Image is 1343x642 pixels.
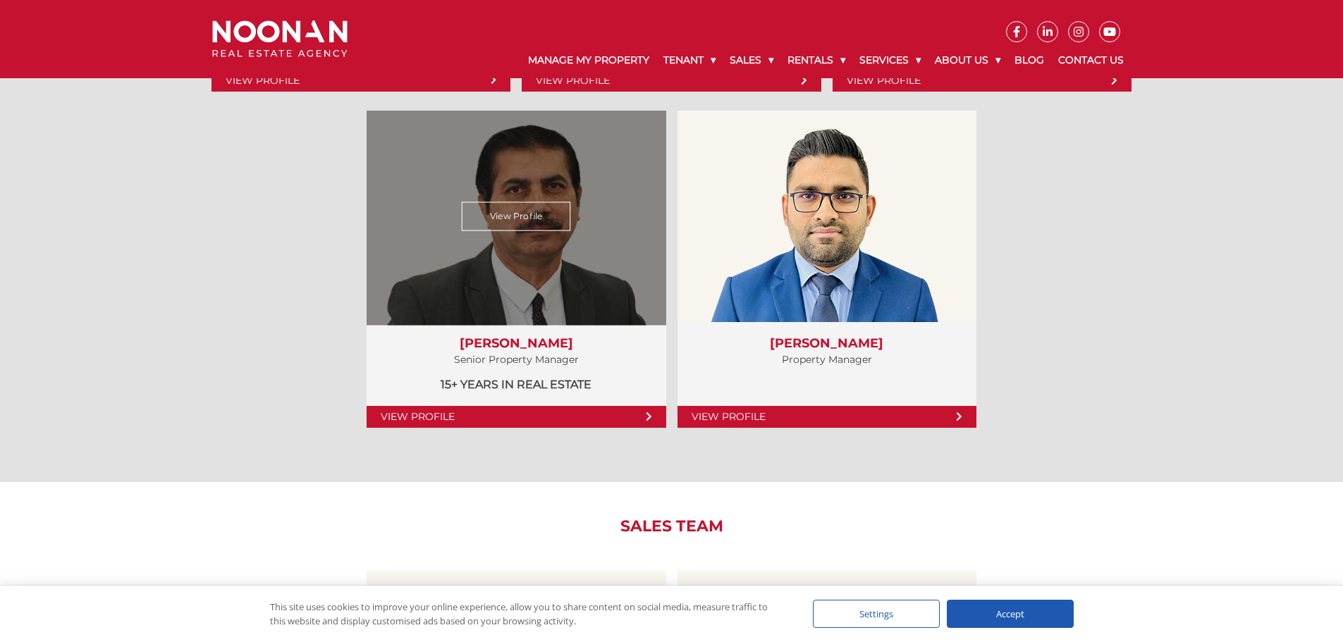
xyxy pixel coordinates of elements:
a: About Us [928,42,1007,78]
img: Noonan Real Estate Agency [212,20,348,58]
a: View Profile [462,202,571,230]
a: Blog [1007,42,1051,78]
p: Senior Property Manager [381,351,651,369]
p: Property Manager [692,351,962,369]
a: Manage My Property [521,42,656,78]
a: Rentals [780,42,852,78]
div: Settings [813,600,940,628]
a: Services [852,42,928,78]
h3: [PERSON_NAME] [692,336,962,352]
a: Tenant [656,42,723,78]
a: View Profile [522,70,821,92]
h3: [PERSON_NAME] [381,336,651,352]
a: Sales [723,42,780,78]
a: View Profile [833,70,1132,92]
p: 15+ years in Real Estate [381,376,651,393]
h2: Sales Team [202,517,1141,536]
a: View Profile [677,406,976,428]
a: Contact Us [1051,42,1131,78]
a: View Profile [367,406,666,428]
div: Accept [947,600,1074,628]
div: This site uses cookies to improve your online experience, allow you to share content on social me... [270,600,785,628]
a: View Profile [211,70,510,92]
